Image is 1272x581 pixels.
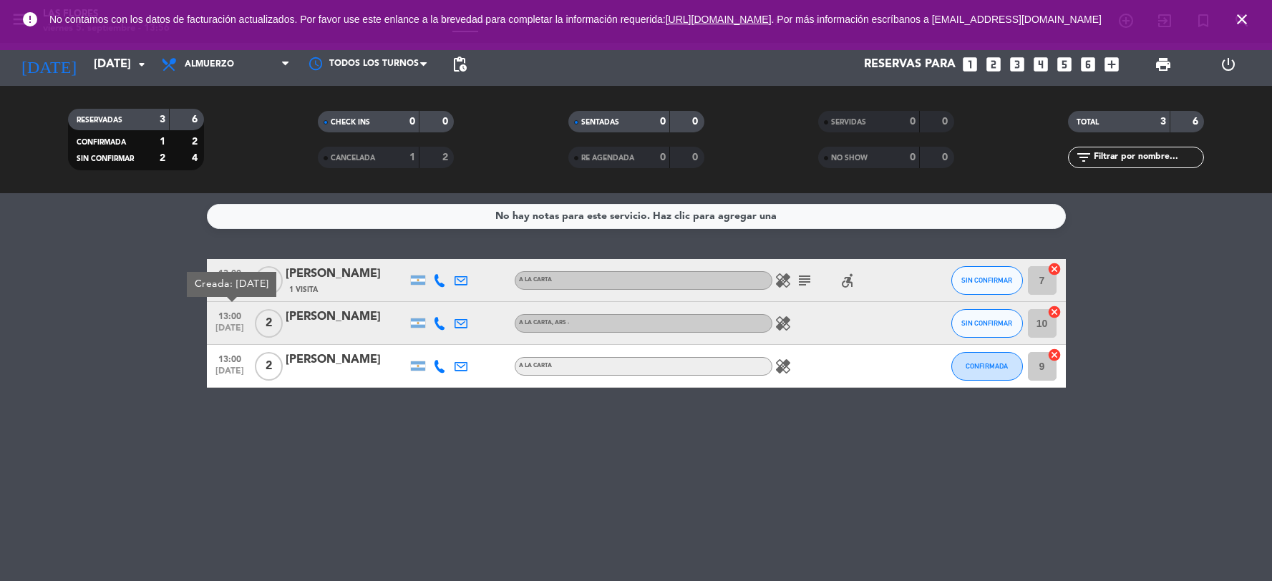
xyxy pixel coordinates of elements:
[1220,56,1237,73] i: power_settings_new
[831,155,868,162] span: NO SHOW
[1075,149,1092,166] i: filter_list
[1047,305,1062,319] i: cancel
[966,362,1008,370] span: CONFIRMADA
[1092,150,1203,165] input: Filtrar por nombre...
[286,265,407,283] div: [PERSON_NAME]
[961,276,1012,284] span: SIN CONFIRMAR
[185,59,234,69] span: Almuerzo
[192,153,200,163] strong: 4
[775,358,792,375] i: healing
[581,155,634,162] span: RE AGENDADA
[1155,56,1172,73] span: print
[1008,55,1026,74] i: looks_3
[212,350,248,366] span: 13:00
[409,152,415,162] strong: 1
[11,49,87,80] i: [DATE]
[951,266,1023,295] button: SIN CONFIRMAR
[1055,55,1074,74] i: looks_5
[1160,117,1166,127] strong: 3
[160,114,165,125] strong: 3
[289,284,318,296] span: 1 Visita
[495,208,777,225] div: No hay notas para este servicio. Haz clic para agregar una
[951,352,1023,381] button: CONFIRMADA
[1047,348,1062,362] i: cancel
[77,117,122,124] span: RESERVADAS
[581,119,619,126] span: SENTADAS
[775,272,792,289] i: healing
[961,319,1012,327] span: SIN CONFIRMAR
[772,14,1102,25] a: . Por más información escríbanos a [EMAIL_ADDRESS][DOMAIN_NAME]
[984,55,1003,74] i: looks_two
[961,55,979,74] i: looks_one
[286,308,407,326] div: [PERSON_NAME]
[942,152,951,162] strong: 0
[49,14,1102,25] span: No contamos con los datos de facturación actualizados. Por favor use este enlance a la brevedad p...
[160,137,165,147] strong: 1
[192,114,200,125] strong: 6
[796,272,813,289] i: subject
[133,56,150,73] i: arrow_drop_down
[692,117,701,127] strong: 0
[77,139,126,146] span: CONFIRMADA
[212,307,248,323] span: 13:00
[552,320,569,326] span: , ARS -
[286,351,407,369] div: [PERSON_NAME]
[951,309,1023,338] button: SIN CONFIRMAR
[409,117,415,127] strong: 0
[451,56,468,73] span: pending_actions
[21,11,39,28] i: error
[660,117,666,127] strong: 0
[666,14,772,25] a: [URL][DOMAIN_NAME]
[442,152,451,162] strong: 2
[1079,55,1097,74] i: looks_6
[255,309,283,338] span: 2
[212,366,248,383] span: [DATE]
[1193,117,1201,127] strong: 6
[519,320,569,326] span: A LA CARTA
[442,117,451,127] strong: 0
[775,315,792,332] i: healing
[660,152,666,162] strong: 0
[1233,11,1251,28] i: close
[77,155,134,162] span: SIN CONFIRMAR
[1077,119,1099,126] span: TOTAL
[519,363,552,368] span: A LA CARTA
[192,137,200,147] strong: 2
[255,266,283,295] span: 2
[910,117,916,127] strong: 0
[160,153,165,163] strong: 2
[1047,262,1062,276] i: cancel
[519,277,552,283] span: A LA CARTA
[1196,43,1261,86] div: LOG OUT
[187,272,276,297] div: Creada: [DATE]
[212,264,248,280] span: 13:00
[331,119,370,126] span: CHECK INS
[942,117,951,127] strong: 0
[255,352,283,381] span: 2
[1102,55,1121,74] i: add_box
[692,152,701,162] strong: 0
[864,58,956,72] span: Reservas para
[831,119,866,126] span: SERVIDAS
[212,323,248,340] span: [DATE]
[331,155,375,162] span: CANCELADA
[839,272,856,289] i: accessible_forward
[1031,55,1050,74] i: looks_4
[910,152,916,162] strong: 0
